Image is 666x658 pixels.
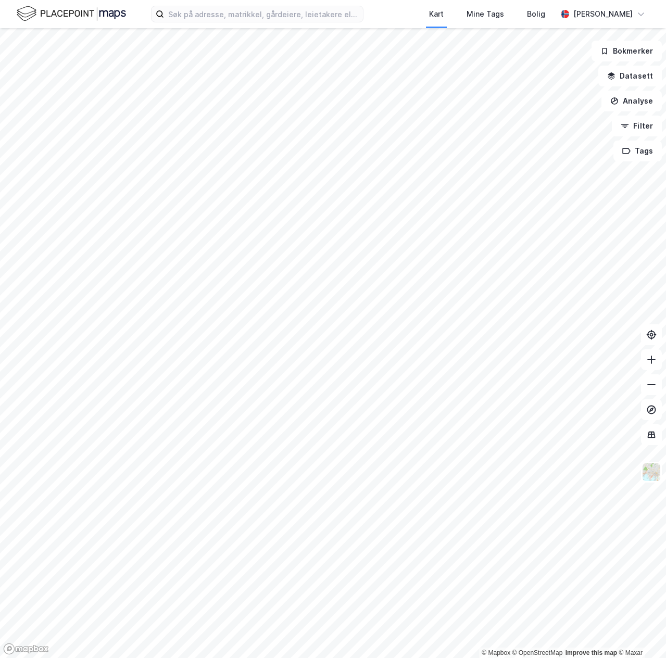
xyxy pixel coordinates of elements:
[612,116,662,136] button: Filter
[614,608,666,658] div: Kontrollprogram for chat
[573,8,633,20] div: [PERSON_NAME]
[527,8,545,20] div: Bolig
[164,6,363,22] input: Søk på adresse, matrikkel, gårdeiere, leietakere eller personer
[598,66,662,86] button: Datasett
[642,462,661,482] img: Z
[512,649,563,656] a: OpenStreetMap
[566,649,617,656] a: Improve this map
[17,5,126,23] img: logo.f888ab2527a4732fd821a326f86c7f29.svg
[467,8,504,20] div: Mine Tags
[601,91,662,111] button: Analyse
[429,8,444,20] div: Kart
[482,649,510,656] a: Mapbox
[592,41,662,61] button: Bokmerker
[614,608,666,658] iframe: Chat Widget
[3,643,49,655] a: Mapbox homepage
[613,141,662,161] button: Tags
